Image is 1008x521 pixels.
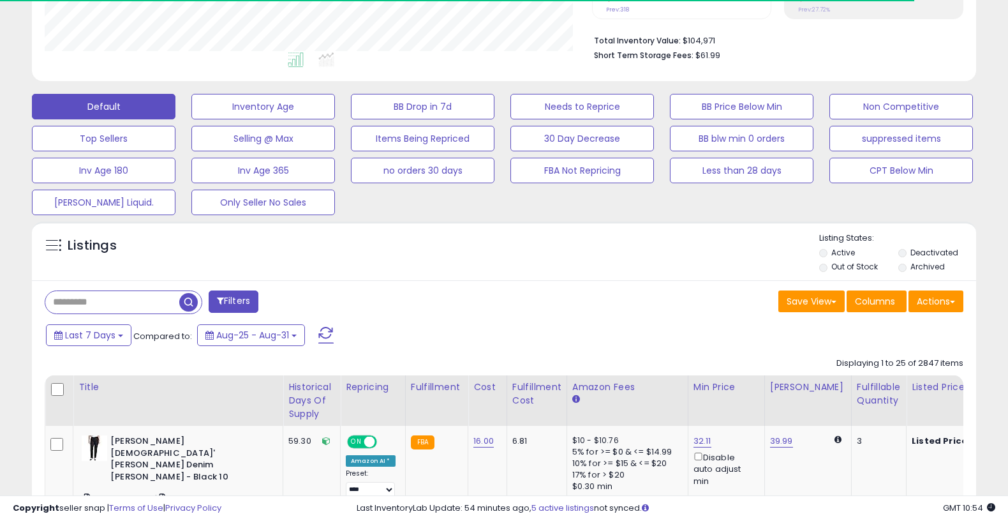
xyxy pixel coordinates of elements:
[32,94,175,119] button: Default
[798,6,830,13] small: Prev: 27.72%
[829,94,973,119] button: Non Competitive
[165,502,221,514] a: Privacy Policy
[351,158,494,183] button: no orders 30 days
[216,329,289,342] span: Aug-25 - Aug-31
[693,381,759,394] div: Min Price
[572,435,678,446] div: $10 - $10.76
[411,435,434,449] small: FBA
[831,261,878,272] label: Out of Stock
[572,469,678,481] div: 17% for > $20
[594,35,681,46] b: Total Inventory Value:
[572,381,683,394] div: Amazon Fees
[770,435,793,448] a: 39.99
[819,232,976,245] p: Listing States:
[943,502,995,514] span: 2025-09-8 10:54 GMT
[606,6,629,13] small: Prev: 318
[912,435,970,447] b: Listed Price:
[197,324,305,346] button: Aug-25 - Aug-31
[594,50,693,61] b: Short Term Storage Fees:
[46,324,131,346] button: Last 7 Days
[572,481,678,492] div: $0.30 min
[473,381,501,394] div: Cost
[670,126,813,151] button: BB blw min 0 orders
[855,295,895,308] span: Columns
[68,237,117,255] h5: Listings
[133,330,192,342] span: Compared to:
[411,381,463,394] div: Fulfillment
[78,381,278,394] div: Title
[32,158,175,183] button: Inv Age 180
[32,190,175,215] button: [PERSON_NAME] Liquid.
[572,446,678,458] div: 5% for >= $0 & <= $14.99
[531,502,594,514] a: 5 active listings
[346,469,396,498] div: Preset:
[32,126,175,151] button: Top Sellers
[346,455,396,467] div: Amazon AI *
[670,94,813,119] button: BB Price Below Min
[155,493,239,503] span: | SKU: 8B-NH5C-GMTX
[346,381,400,394] div: Repricing
[695,49,720,61] span: $61.99
[191,126,335,151] button: Selling @ Max
[348,437,364,448] span: ON
[829,158,973,183] button: CPT Below Min
[910,247,958,258] label: Deactivated
[693,450,755,487] div: Disable auto adjust min
[670,158,813,183] button: Less than 28 days
[510,94,654,119] button: Needs to Reprice
[512,381,561,407] div: Fulfillment Cost
[473,435,494,448] a: 16.00
[375,437,396,448] span: OFF
[13,502,59,514] strong: Copyright
[109,502,163,514] a: Terms of Use
[693,435,711,448] a: 32.11
[288,381,335,421] div: Historical Days Of Supply
[191,158,335,183] button: Inv Age 365
[831,247,855,258] label: Active
[847,291,907,312] button: Columns
[191,94,335,119] button: Inventory Age
[209,291,258,313] button: Filters
[82,435,107,461] img: 31I-H89RwaL._SL40_.jpg
[108,493,153,504] a: B09TCZBBYD
[351,94,494,119] button: BB Drop in 7d
[510,158,654,183] button: FBA Not Repricing
[770,381,846,394] div: [PERSON_NAME]
[65,329,115,342] span: Last 7 Days
[191,190,335,215] button: Only Seller No Sales
[13,502,221,515] div: seller snap | |
[572,458,678,469] div: 10% for >= $15 & <= $20
[110,435,265,486] b: [PERSON_NAME] [DEMOGRAPHIC_DATA]' [PERSON_NAME] Denim [PERSON_NAME] - Black 10
[857,381,901,407] div: Fulfillable Quantity
[594,32,954,47] li: $104,971
[908,291,963,312] button: Actions
[357,502,995,515] div: Last InventoryLab Update: 54 minutes ago, not synced.
[572,394,580,405] small: Amazon Fees.
[512,435,557,447] div: 6.81
[778,291,845,312] button: Save View
[836,358,963,370] div: Displaying 1 to 25 of 2847 items
[510,126,654,151] button: 30 Day Decrease
[288,435,330,447] div: 59.30
[910,261,945,272] label: Archived
[829,126,973,151] button: suppressed items
[857,435,896,447] div: 3
[351,126,494,151] button: Items Being Repriced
